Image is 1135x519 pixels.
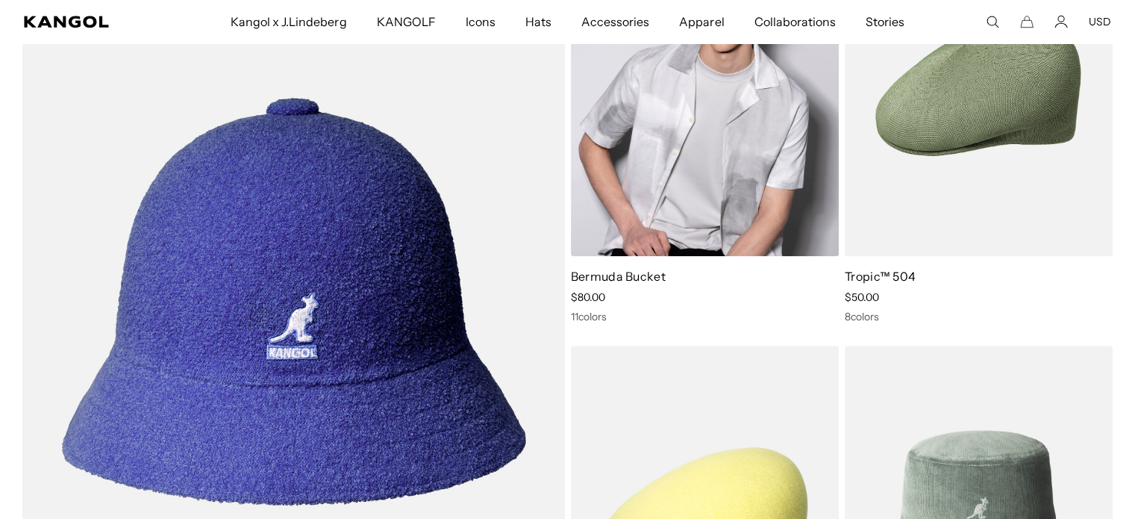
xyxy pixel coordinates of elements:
button: Cart [1020,15,1034,28]
span: $50.00 [845,290,879,304]
div: 8 colors [845,310,1113,323]
a: Bermuda Bucket [571,269,666,284]
a: Tropic™ 504 [845,269,916,284]
span: $80.00 [571,290,605,304]
div: 11 colors [571,310,839,323]
summary: Search here [986,15,999,28]
a: Kangol [24,16,151,28]
button: USD [1089,15,1111,28]
a: Account [1054,15,1068,28]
